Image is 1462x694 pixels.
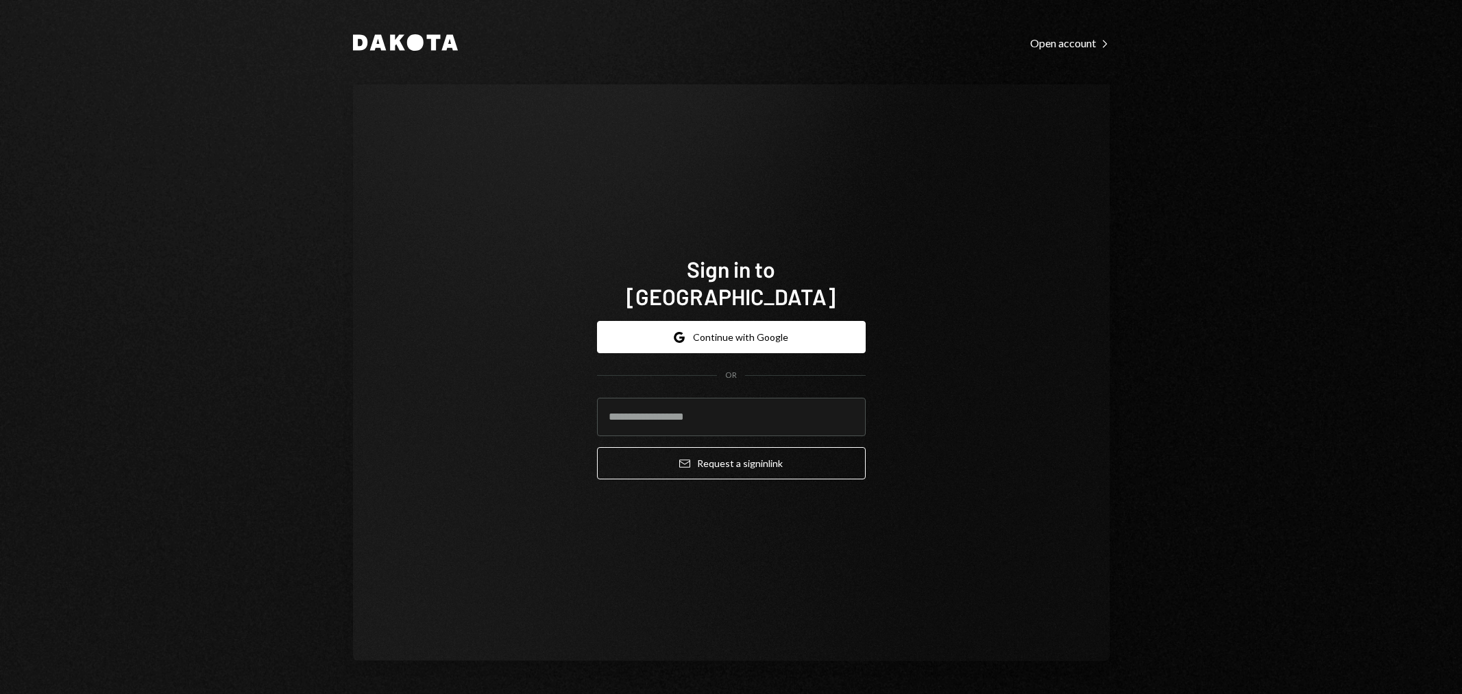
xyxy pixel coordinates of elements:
[597,255,866,310] h1: Sign in to [GEOGRAPHIC_DATA]
[597,321,866,353] button: Continue with Google
[597,447,866,479] button: Request a signinlink
[1030,36,1110,50] div: Open account
[725,370,737,381] div: OR
[1030,35,1110,50] a: Open account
